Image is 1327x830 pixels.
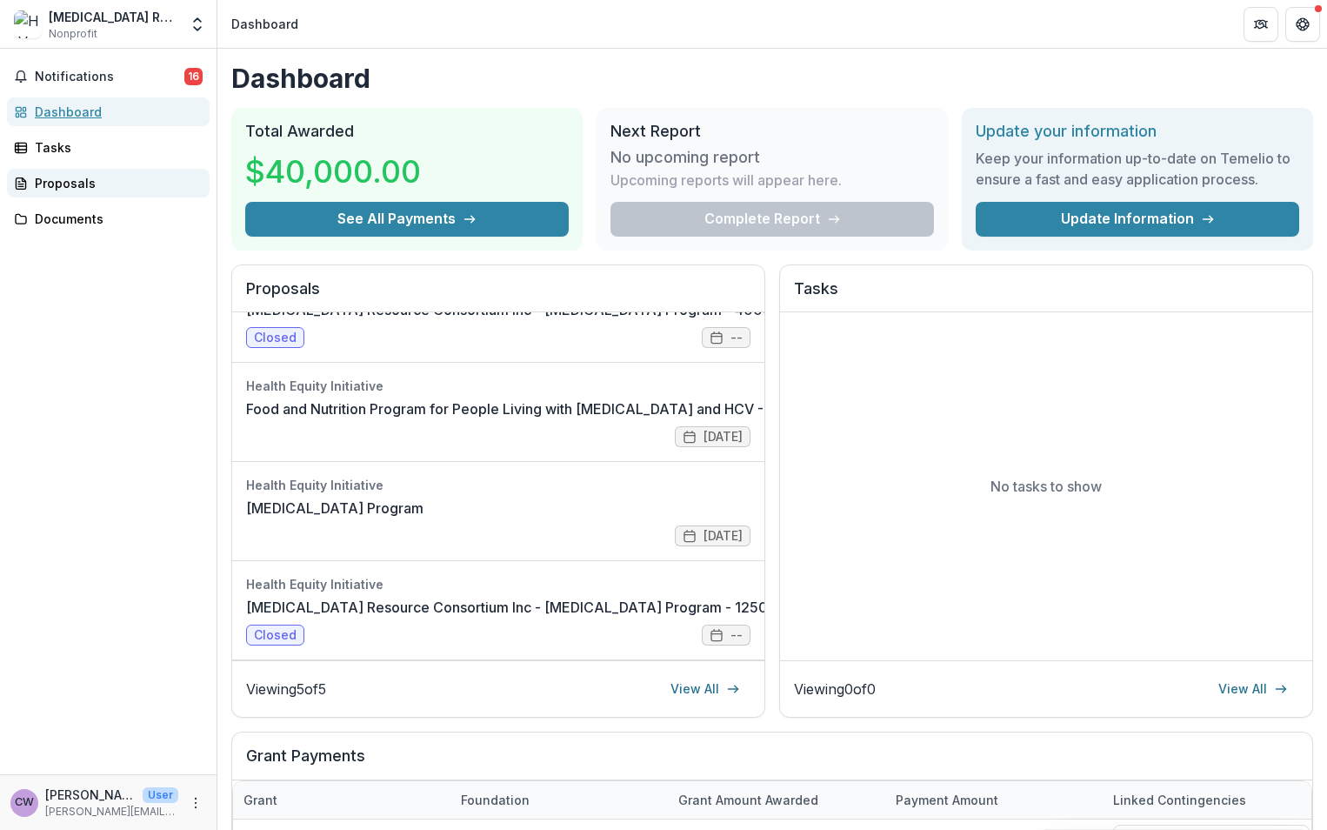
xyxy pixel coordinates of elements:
button: Notifications16 [7,63,210,90]
div: Linked Contingencies [1103,791,1257,809]
nav: breadcrumb [224,11,305,37]
div: Linked Contingencies [1103,781,1320,819]
h3: Keep your information up-to-date on Temelio to ensure a fast and easy application process. [976,148,1299,190]
h1: Dashboard [231,63,1313,94]
a: Food and Nutrition Program for People Living with [MEDICAL_DATA] and HCV - Tulsa CARES [246,398,852,419]
div: Foundation [450,781,668,819]
a: Documents [7,204,210,233]
div: Tasks [35,138,196,157]
div: Grant amount awarded [668,791,829,809]
div: Grant amount awarded [668,781,885,819]
a: Proposals [7,169,210,197]
a: [MEDICAL_DATA] Resource Consortium Inc - [MEDICAL_DATA] Program - 125000 - [DATE] [246,597,847,618]
h2: Tasks [794,279,1298,312]
p: [PERSON_NAME][EMAIL_ADDRESS][DOMAIN_NAME] [45,804,178,820]
h2: Proposals [246,279,750,312]
div: Payment Amount [885,781,1103,819]
h2: Grant Payments [246,746,1298,780]
h2: Next Report [610,122,934,141]
div: Grant [233,791,288,809]
div: Documents [35,210,196,228]
h3: No upcoming report [610,148,760,167]
div: Grant [233,781,450,819]
img: HIV Resource Consortium Inc [14,10,42,38]
p: [PERSON_NAME] [PERSON_NAME] [45,786,136,804]
button: See All Payments [245,202,569,237]
div: Proposals [35,174,196,192]
h2: Total Awarded [245,122,569,141]
button: Partners [1244,7,1278,42]
span: Notifications [35,70,184,84]
button: Get Help [1285,7,1320,42]
button: Open entity switcher [185,7,210,42]
span: Nonprofit [49,26,97,42]
p: User [143,787,178,803]
a: Tasks [7,133,210,162]
div: Dashboard [35,103,196,121]
span: 16 [184,68,203,85]
div: [MEDICAL_DATA] Resource Consortium Inc [49,8,178,26]
a: Update Information [976,202,1299,237]
h2: Update your information [976,122,1299,141]
a: View All [660,675,750,703]
a: [MEDICAL_DATA] Resource Consortium Inc - [MEDICAL_DATA] Program - 40000 - [DATE] [246,299,842,320]
h3: $40,000.00 [245,148,421,195]
p: Upcoming reports will appear here. [610,170,842,191]
div: Foundation [450,791,540,809]
a: [MEDICAL_DATA] Program [246,498,423,519]
a: View All [1208,675,1298,703]
p: No tasks to show [990,476,1102,497]
div: Payment Amount [885,791,1009,809]
button: More [185,793,206,813]
div: Dashboard [231,15,298,33]
p: Viewing 0 of 0 [794,679,876,699]
a: Dashboard [7,97,210,126]
p: Viewing 5 of 5 [246,679,326,699]
div: Carly Senger Wignarajah [15,797,34,808]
